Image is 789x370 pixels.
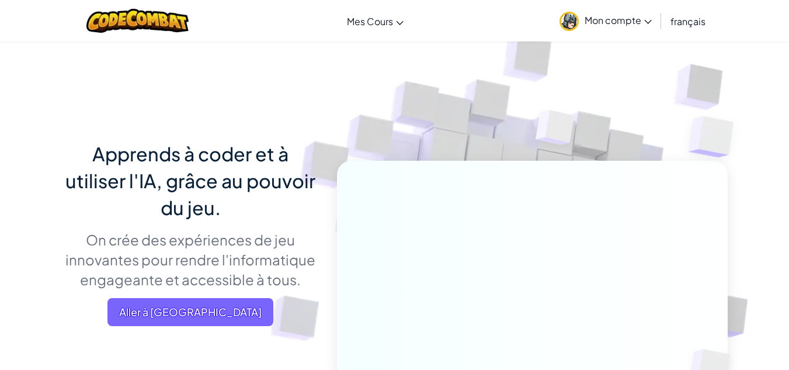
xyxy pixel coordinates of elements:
a: Mon compte [554,2,658,39]
p: On crée des expériences de jeu innovantes pour rendre l'informatique engageante et accessible à t... [62,230,319,289]
a: Aller à [GEOGRAPHIC_DATA] [107,298,273,326]
span: Mon compte [585,14,652,26]
a: Mes Cours [341,5,409,37]
img: Overlap cubes [513,87,597,174]
span: Apprends à coder et à utiliser l'IA, grâce au pouvoir du jeu. [65,142,315,219]
span: français [670,15,705,27]
a: français [665,5,711,37]
img: avatar [559,12,579,31]
span: Mes Cours [347,15,393,27]
img: Overlap cubes [665,88,766,186]
img: CodeCombat logo [86,9,189,33]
